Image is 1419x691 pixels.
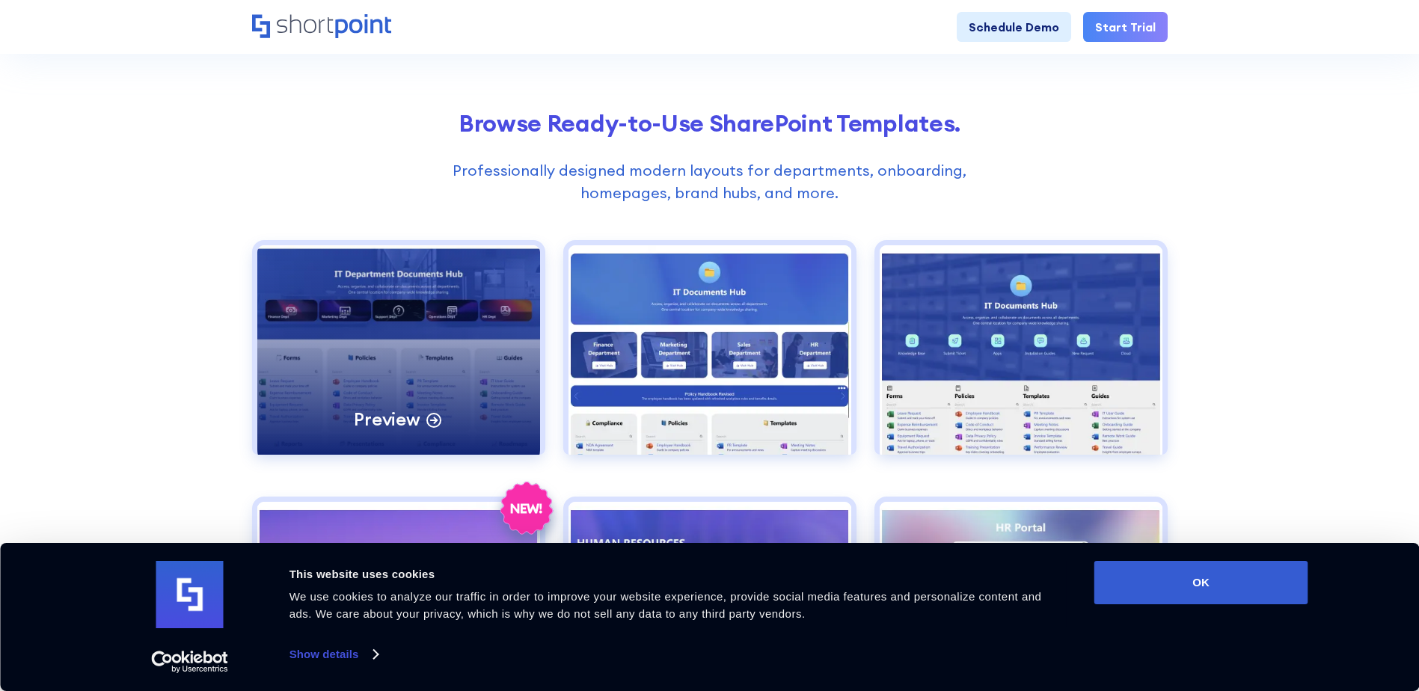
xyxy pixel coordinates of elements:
[156,561,224,628] img: logo
[957,12,1071,42] a: Schedule Demo
[354,408,420,431] p: Preview
[124,651,255,673] a: Usercentrics Cookiebot - opens in a new window
[563,240,856,479] a: Documents 2
[1150,518,1419,691] iframe: Chat Widget
[1094,561,1308,604] button: OK
[289,590,1042,620] span: We use cookies to analyze our traffic in order to improve your website experience, provide social...
[874,240,1168,479] a: Documents 3
[416,159,1003,204] p: Professionally designed modern layouts for departments, onboarding, homepages, brand hubs, and more.
[289,643,378,666] a: Show details
[252,14,391,40] a: Home
[1083,12,1168,42] a: Start Trial
[289,565,1061,583] div: This website uses cookies
[252,109,1168,137] h2: Browse Ready-to-Use SharePoint Templates.
[252,240,545,479] a: Documents 1Preview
